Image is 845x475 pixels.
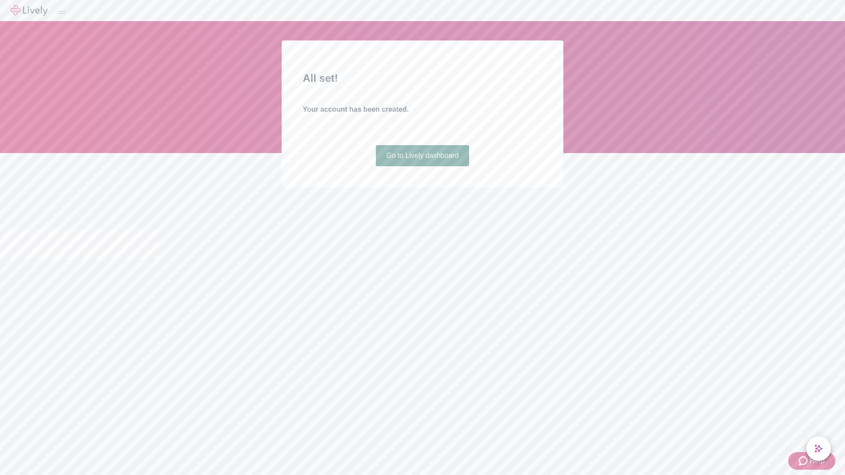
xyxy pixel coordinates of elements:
[806,436,831,461] button: chat
[11,5,48,16] img: Lively
[809,456,825,466] span: Help
[58,11,65,14] button: Log out
[303,70,542,86] h2: All set!
[376,145,470,166] a: Go to Lively dashboard
[799,456,809,466] svg: Zendesk support icon
[788,452,835,470] button: Zendesk support iconHelp
[303,104,542,115] h4: Your account has been created.
[814,444,823,453] svg: Lively AI Assistant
